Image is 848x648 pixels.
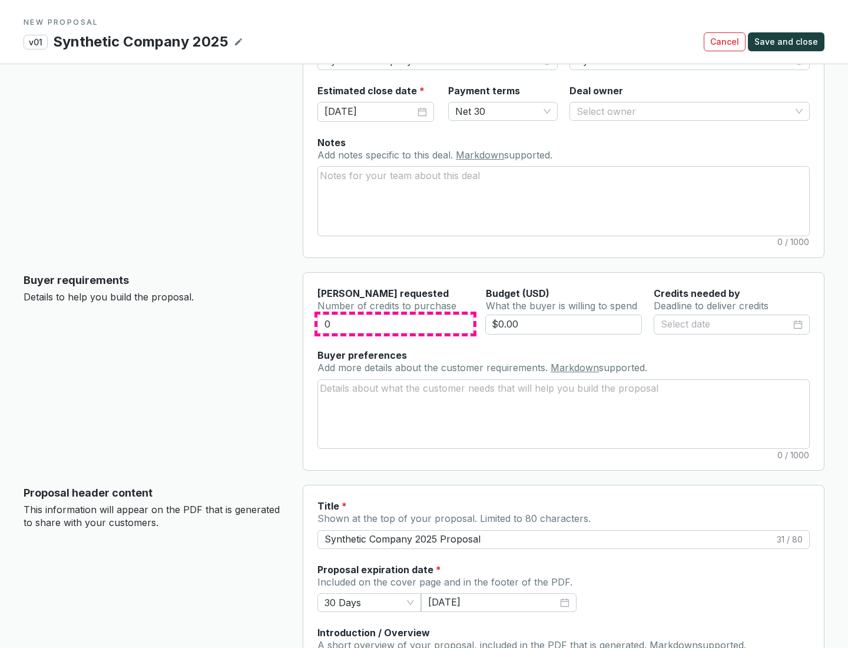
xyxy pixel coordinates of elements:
label: Credits needed by [654,287,740,300]
span: supported. [504,149,552,161]
span: Net 30 [455,103,551,120]
span: Save and close [754,36,818,48]
label: Estimated close date [317,84,425,97]
button: Cancel [704,32,746,51]
label: Payment terms [448,84,520,97]
span: 31 / 80 [777,534,803,545]
label: Title [317,500,347,513]
label: Introduction / Overview [317,626,430,639]
input: Select date [661,317,791,332]
a: Markdown [456,149,504,161]
span: Add notes specific to this deal. [317,149,456,161]
span: Included on the cover page and in the footer of the PDF. [317,576,572,588]
label: Proposal expiration date [317,563,441,576]
span: Cancel [710,36,739,48]
p: Synthetic Company 2025 [52,32,229,52]
span: supported. [599,362,647,373]
label: Buyer preferences [317,349,407,362]
span: 30 Days [324,594,414,611]
p: v01 [24,35,48,49]
input: Select date [428,596,558,610]
p: NEW PROPOSAL [24,18,824,27]
button: Save and close [748,32,824,51]
input: Select date [324,104,415,120]
p: This information will appear on the PDF that is generated to share with your customers. [24,504,284,529]
span: Budget (USD) [486,287,549,299]
label: [PERSON_NAME] requested [317,287,449,300]
p: Buyer requirements [24,272,284,289]
p: Proposal header content [24,485,284,501]
label: Notes [317,136,346,149]
span: What the buyer is willing to spend [486,300,637,312]
label: Deal owner [569,84,623,97]
span: Deadline to deliver credits [654,300,768,312]
span: Number of credits to purchase [317,300,456,312]
span: Shown at the top of your proposal. Limited to 80 characters. [317,513,591,524]
p: Details to help you build the proposal. [24,291,284,304]
a: Markdown [551,362,599,373]
span: Add more details about the customer requirements. [317,362,551,373]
